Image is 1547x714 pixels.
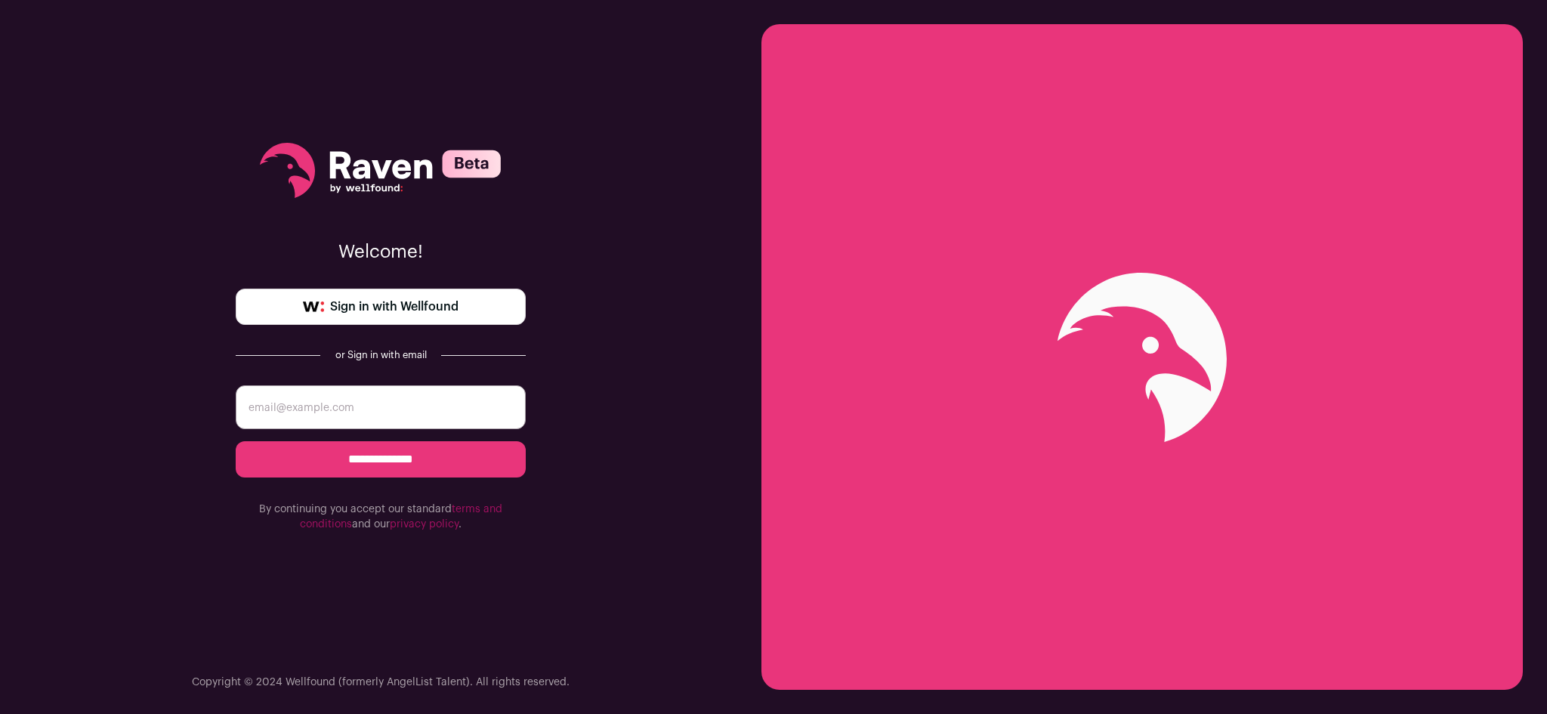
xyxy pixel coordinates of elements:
[192,675,570,690] p: Copyright © 2024 Wellfound (formerly AngelList Talent). All rights reserved.
[236,289,526,325] a: Sign in with Wellfound
[236,385,526,429] input: email@example.com
[236,240,526,264] p: Welcome!
[236,502,526,532] p: By continuing you accept our standard and our .
[330,298,459,316] span: Sign in with Wellfound
[332,349,429,361] div: or Sign in with email
[390,519,459,530] a: privacy policy
[303,301,324,312] img: wellfound-symbol-flush-black-fb3c872781a75f747ccb3a119075da62bfe97bd399995f84a933054e44a575c4.png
